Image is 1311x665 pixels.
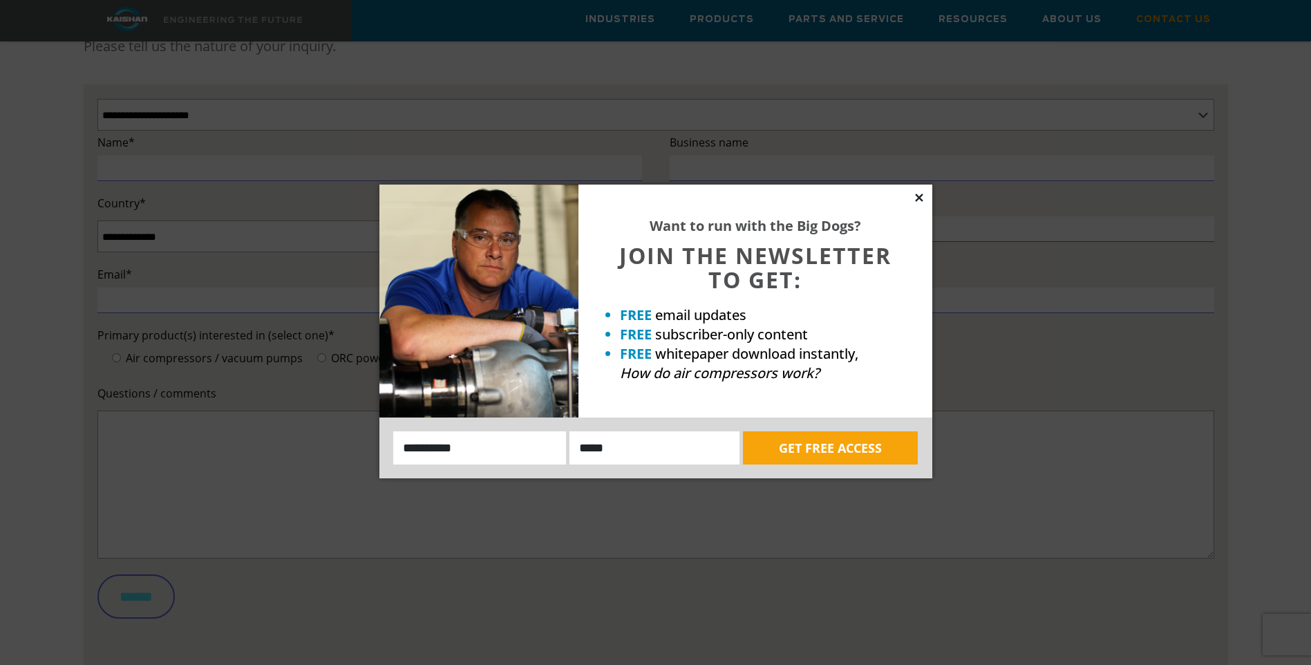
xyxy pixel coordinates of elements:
[619,241,892,294] span: JOIN THE NEWSLETTER TO GET:
[655,344,858,363] span: whitepaper download instantly,
[655,306,746,324] span: email updates
[620,325,652,344] strong: FREE
[913,191,925,204] button: Close
[655,325,808,344] span: subscriber-only content
[620,306,652,324] strong: FREE
[620,344,652,363] strong: FREE
[650,216,861,235] strong: Want to run with the Big Dogs?
[569,431,739,465] input: Email
[743,431,918,465] button: GET FREE ACCESS
[620,364,820,382] em: How do air compressors work?
[393,431,567,465] input: Name:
